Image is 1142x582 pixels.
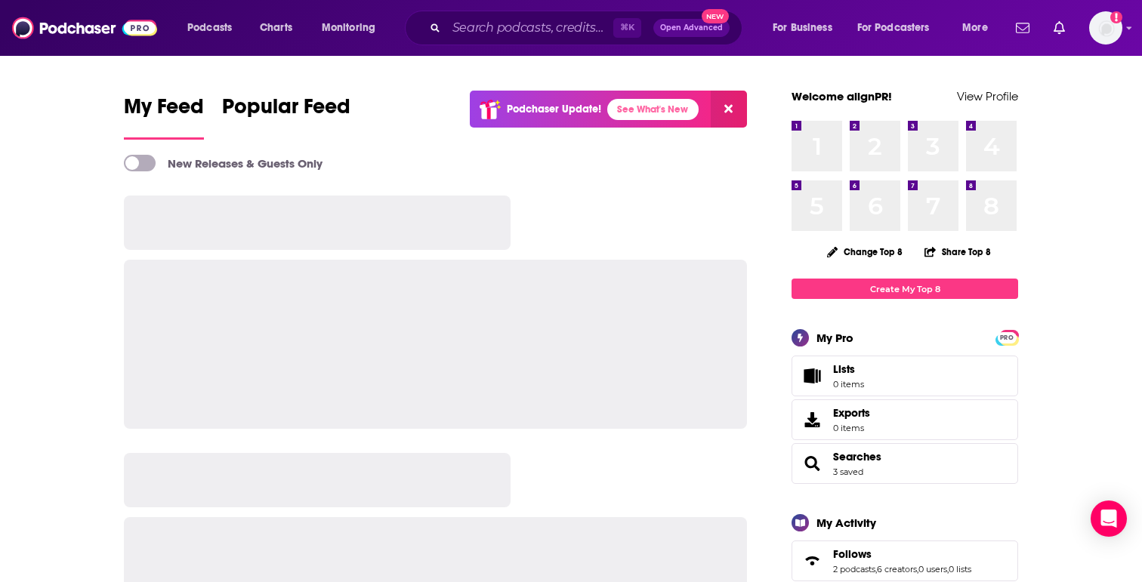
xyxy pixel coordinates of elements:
button: open menu [847,16,952,40]
a: Follows [797,550,827,571]
a: Welcome alignPR! [792,89,892,103]
svg: Add a profile image [1110,11,1122,23]
span: Popular Feed [222,94,350,128]
span: Follows [833,547,872,561]
a: Follows [833,547,971,561]
a: PRO [998,331,1016,343]
button: open menu [952,16,1007,40]
span: Open Advanced [660,24,723,32]
span: 0 items [833,423,870,433]
span: Lists [833,362,864,376]
span: Charts [260,17,292,38]
a: Popular Feed [222,94,350,140]
div: My Pro [816,331,853,345]
a: 0 users [918,564,947,574]
span: For Podcasters [857,17,930,38]
a: Charts [250,16,301,40]
span: Logged in as alignPR [1089,11,1122,45]
button: Show profile menu [1089,11,1122,45]
span: My Feed [124,94,204,128]
a: 2 podcasts [833,564,875,574]
input: Search podcasts, credits, & more... [446,16,613,40]
span: PRO [998,332,1016,343]
button: Share Top 8 [924,237,992,266]
p: Podchaser Update! [507,103,601,115]
button: Change Top 8 [818,242,912,261]
a: Exports [792,399,1018,440]
span: ⌘ K [613,18,641,38]
a: View Profile [957,89,1018,103]
div: My Activity [816,516,876,530]
a: See What's New [607,99,699,120]
a: 3 saved [833,467,863,477]
span: Lists [833,362,855,376]
span: Follows [792,540,1018,581]
a: Searches [833,450,881,463]
a: Show notifications dropdown [1010,15,1036,41]
span: , [917,564,918,574]
span: Exports [833,406,870,420]
a: Lists [792,356,1018,396]
span: Lists [797,365,827,386]
a: My Feed [124,94,204,140]
img: Podchaser - Follow, Share and Rate Podcasts [12,14,157,42]
span: For Business [773,17,832,38]
span: Searches [792,443,1018,484]
div: Open Intercom Messenger [1091,500,1127,537]
img: User Profile [1089,11,1122,45]
button: open menu [762,16,851,40]
span: Monitoring [322,17,375,38]
a: Show notifications dropdown [1048,15,1071,41]
span: Podcasts [187,17,232,38]
span: New [702,9,729,23]
div: Search podcasts, credits, & more... [419,11,757,45]
a: 6 creators [877,564,917,574]
span: 0 items [833,379,864,390]
button: Open AdvancedNew [653,19,730,37]
a: 0 lists [949,564,971,574]
button: open menu [177,16,252,40]
button: open menu [311,16,395,40]
a: Create My Top 8 [792,279,1018,299]
a: New Releases & Guests Only [124,155,323,171]
span: , [947,564,949,574]
span: , [875,564,877,574]
span: Exports [797,409,827,430]
a: Searches [797,453,827,474]
span: More [962,17,988,38]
